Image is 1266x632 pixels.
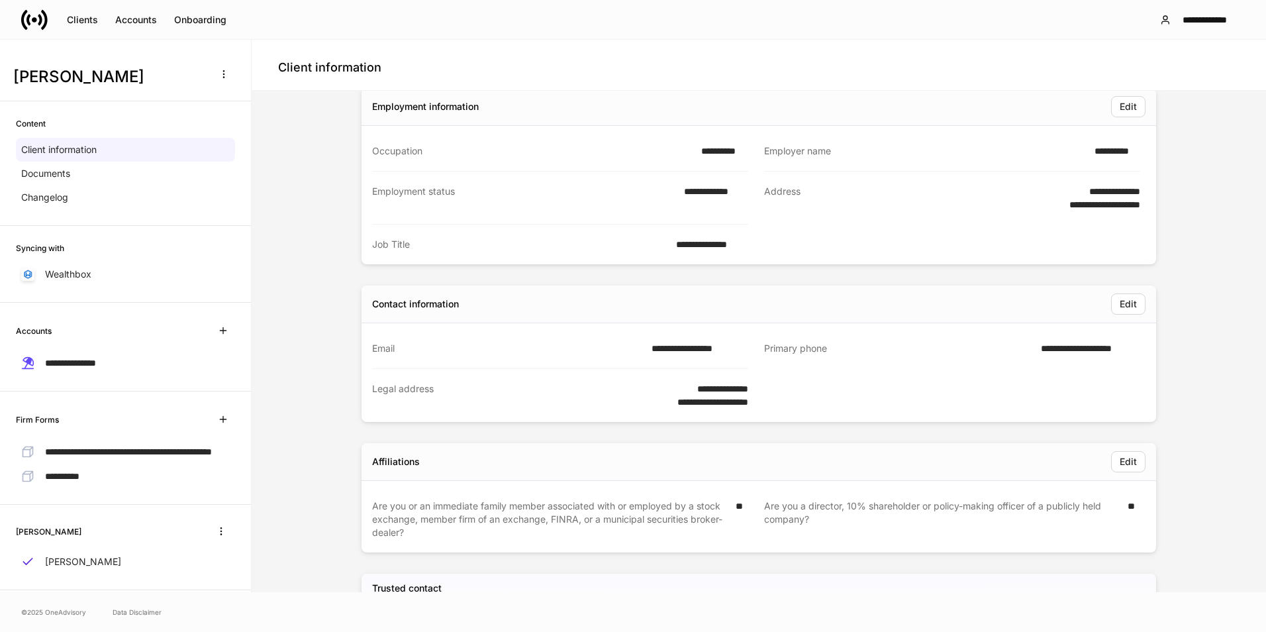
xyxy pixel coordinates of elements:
button: Edit [1111,293,1145,315]
p: [PERSON_NAME] [45,555,121,568]
button: Onboarding [166,9,235,30]
div: Occupation [372,144,693,158]
button: Edit [1111,96,1145,117]
a: [PERSON_NAME] [16,550,235,574]
div: Affiliations [372,455,420,468]
p: Client information [21,143,97,156]
div: Clients [67,15,98,25]
div: Employer name [764,144,1087,158]
a: Changelog [16,185,235,209]
div: Legal address [372,382,642,409]
div: Address [764,185,1034,211]
div: Are you or an immediate family member associated with or employed by a stock exchange, member fir... [372,500,728,539]
div: Edit [1120,299,1137,309]
button: Edit [1111,451,1145,472]
div: Job Title [372,238,668,251]
div: Contact information [372,297,459,311]
h6: Accounts [16,325,52,337]
h6: Firm Forms [16,413,59,426]
div: Email [372,342,644,355]
span: © 2025 OneAdvisory [21,607,86,617]
a: Data Disclaimer [113,607,162,617]
a: Wealthbox [16,262,235,286]
button: Accounts [107,9,166,30]
div: Onboarding [174,15,226,25]
h3: [PERSON_NAME] [13,66,205,87]
p: Wealthbox [45,268,91,281]
p: Changelog [21,191,68,204]
div: Employment information [372,100,479,113]
div: Are you a director, 10% shareholder or policy-making officer of a publicly held company? [764,500,1120,539]
h6: Syncing with [16,242,64,254]
button: Clients [58,9,107,30]
a: Documents [16,162,235,185]
div: Edit [1120,457,1137,466]
div: Primary phone [764,342,1033,356]
h4: Client information [278,60,381,76]
div: Edit [1120,102,1137,111]
h6: Content [16,117,46,130]
div: Employment status [372,185,676,211]
h6: [PERSON_NAME] [16,525,81,538]
p: Documents [21,167,70,180]
div: Accounts [115,15,157,25]
h5: Trusted contact [372,582,442,595]
a: Client information [16,138,235,162]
